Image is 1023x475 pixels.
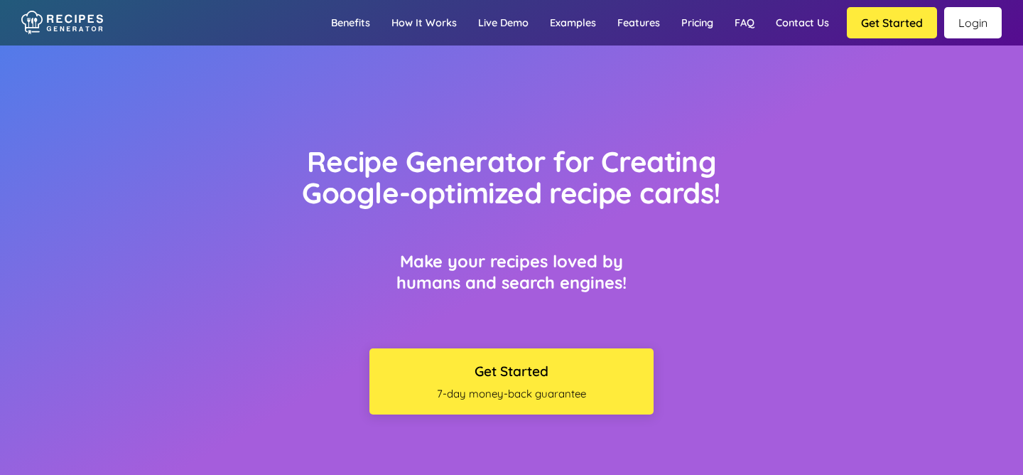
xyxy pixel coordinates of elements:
[381,2,467,43] a: How it works
[539,2,607,43] a: Examples
[369,348,654,415] button: Get Started7-day money-back guarantee
[671,2,724,43] a: Pricing
[271,146,752,208] h1: Recipe Generator for Creating Google-optimized recipe cards!
[467,2,539,43] a: Live demo
[607,2,671,43] a: Features
[320,2,381,43] a: Benefits
[765,2,840,43] a: Contact us
[369,250,654,293] h3: Make your recipes loved by humans and search engines!
[847,7,937,38] button: Get Started
[377,387,646,400] span: 7-day money-back guarantee
[724,2,765,43] a: FAQ
[944,7,1002,38] a: Login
